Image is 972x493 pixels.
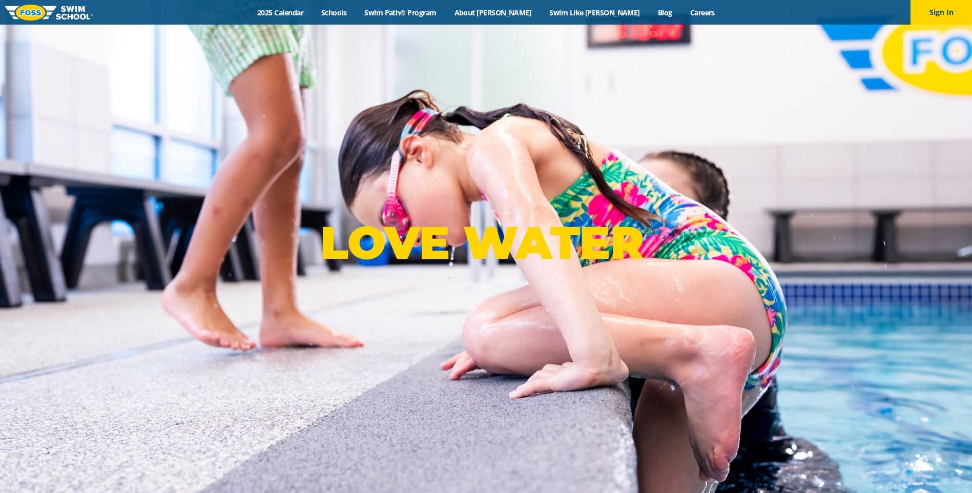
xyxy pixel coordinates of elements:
a: Swim Like [PERSON_NAME] [541,8,649,17]
img: FOSS Swim School Logo [5,5,93,20]
a: Careers [681,8,723,17]
a: About [PERSON_NAME] [445,8,541,17]
sup: ® [644,225,652,238]
a: 2025 Calendar [249,8,313,17]
p: LOVE WATER [320,215,652,270]
a: Swim Path® Program [356,8,445,17]
a: Blog [649,8,681,17]
a: Schools [313,8,356,17]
